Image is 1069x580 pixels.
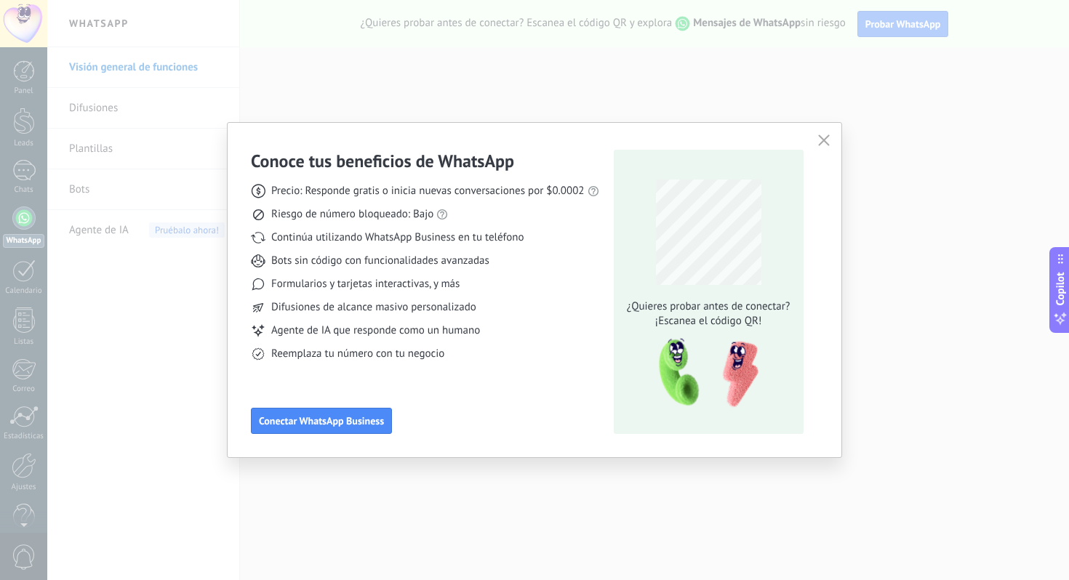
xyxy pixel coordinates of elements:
button: Conectar WhatsApp Business [251,408,392,434]
span: Reemplaza tu número con tu negocio [271,347,444,361]
span: Bots sin código con funcionalidades avanzadas [271,254,489,268]
span: Precio: Responde gratis o inicia nuevas conversaciones por $0.0002 [271,184,585,198]
span: Riesgo de número bloqueado: Bajo [271,207,433,222]
span: Continúa utilizando WhatsApp Business en tu teléfono [271,230,524,245]
span: Difusiones de alcance masivo personalizado [271,300,476,315]
h3: Conoce tus beneficios de WhatsApp [251,150,514,172]
span: Formularios y tarjetas interactivas, y más [271,277,460,291]
span: Agente de IA que responde como un humano [271,323,480,338]
span: Conectar WhatsApp Business [259,416,384,426]
span: ¿Quieres probar antes de conectar? [622,299,794,314]
span: Copilot [1053,273,1068,306]
span: ¡Escanea el código QR! [622,314,794,329]
img: qr-pic-1x.png [646,334,761,412]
